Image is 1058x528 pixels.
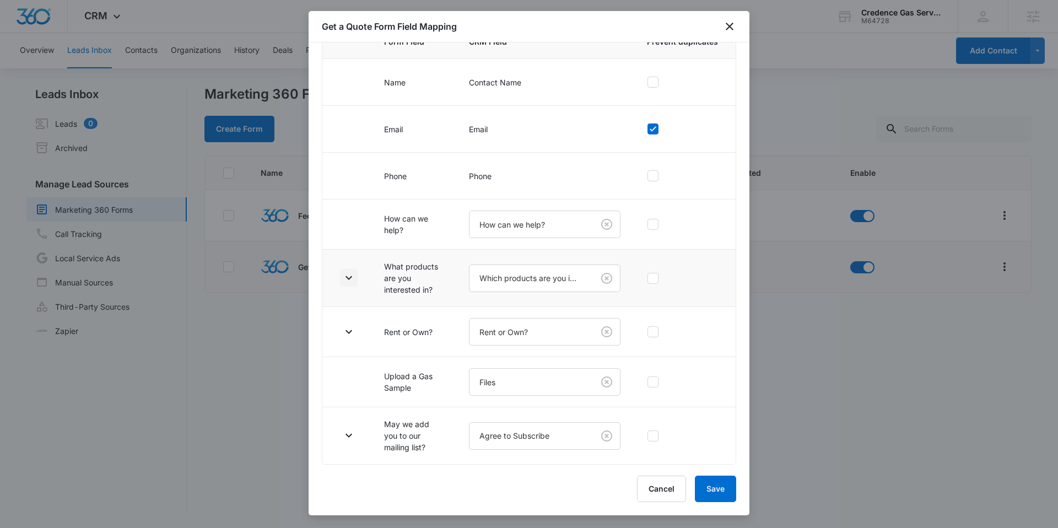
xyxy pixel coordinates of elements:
[598,427,616,445] button: Clear
[371,307,456,357] td: Rent or Own?
[371,200,456,250] td: How can we help?
[598,215,616,233] button: Clear
[598,373,616,391] button: Clear
[340,269,358,287] button: Toggle Row Expanded
[371,59,456,106] td: Name
[469,170,620,182] p: Phone
[340,427,358,444] button: Toggle Row Expanded
[371,250,456,307] td: What products are you interested in?
[695,476,736,502] button: Save
[371,153,456,200] td: Phone
[637,476,686,502] button: Cancel
[371,407,456,465] td: May we add you to our mailing list?
[598,270,616,287] button: Clear
[469,123,620,135] p: Email
[469,77,620,88] p: Contact Name
[371,106,456,153] td: Email
[322,20,457,33] h1: Get a Quote Form Field Mapping
[371,357,456,407] td: Upload a Gas Sample
[723,20,736,33] button: close
[598,323,616,341] button: Clear
[340,323,358,341] button: Toggle Row Expanded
